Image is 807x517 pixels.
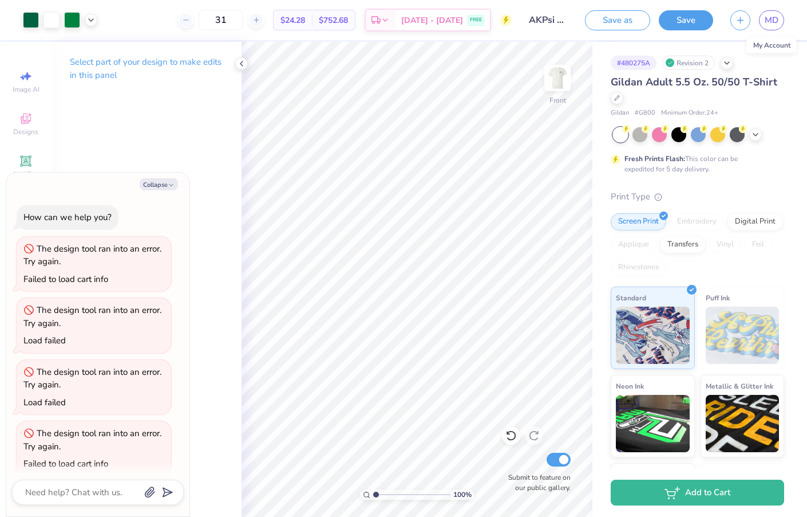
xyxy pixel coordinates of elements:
div: The design tool ran into an error. Try again. [23,428,161,452]
img: Puff Ink [706,307,780,364]
span: Designs [13,127,38,136]
div: Front [549,95,566,105]
button: Save as [585,10,650,30]
div: How can we help you? [23,211,112,223]
div: Vinyl [709,236,741,253]
span: Minimum Order: 24 + [661,108,718,118]
span: Gildan [611,108,629,118]
button: Add to Cart [611,480,784,506]
div: Applique [611,236,656,253]
div: This color can be expedited for 5 day delivery. [624,154,765,174]
strong: Fresh Prints Flash: [624,154,685,163]
div: Rhinestones [611,259,666,276]
div: Embroidery [670,213,724,230]
div: The design tool ran into an error. Try again. [23,366,161,391]
span: 100 % [453,489,472,500]
div: Failed to load cart info [23,273,108,285]
span: Neon Ink [616,380,644,392]
span: $24.28 [280,14,305,26]
span: Image AI [13,85,39,94]
div: Print Type [611,190,784,203]
div: Screen Print [611,213,666,230]
span: Standard [616,292,646,304]
p: Select part of your design to make edits in this panel [70,56,223,82]
div: Load failed [23,335,66,346]
div: Revision 2 [662,56,715,70]
a: MD [759,10,784,30]
input: – – [199,10,243,30]
span: # G800 [635,108,655,118]
span: Metallic & Glitter Ink [706,380,773,392]
div: The design tool ran into an error. Try again. [23,243,161,268]
span: $752.68 [319,14,348,26]
div: My Account [747,37,797,53]
span: Add Text [12,170,39,179]
span: Gildan Adult 5.5 Oz. 50/50 T-Shirt [611,75,777,89]
img: Front [546,66,569,89]
button: Save [659,10,713,30]
div: Failed to load cart info [23,458,108,469]
button: Collapse [140,178,178,190]
div: # 480275A [611,56,656,70]
div: The design tool ran into an error. Try again. [23,304,161,329]
div: Digital Print [727,213,783,230]
span: MD [765,14,778,27]
div: Load failed [23,397,66,408]
span: [DATE] - [DATE] [401,14,463,26]
span: Puff Ink [706,292,730,304]
img: Neon Ink [616,395,690,452]
div: Foil [745,236,772,253]
input: Untitled Design [520,9,576,32]
div: Transfers [660,236,706,253]
label: Submit to feature on our public gallery. [502,472,571,493]
span: FREE [470,16,482,24]
img: Metallic & Glitter Ink [706,395,780,452]
img: Standard [616,307,690,364]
